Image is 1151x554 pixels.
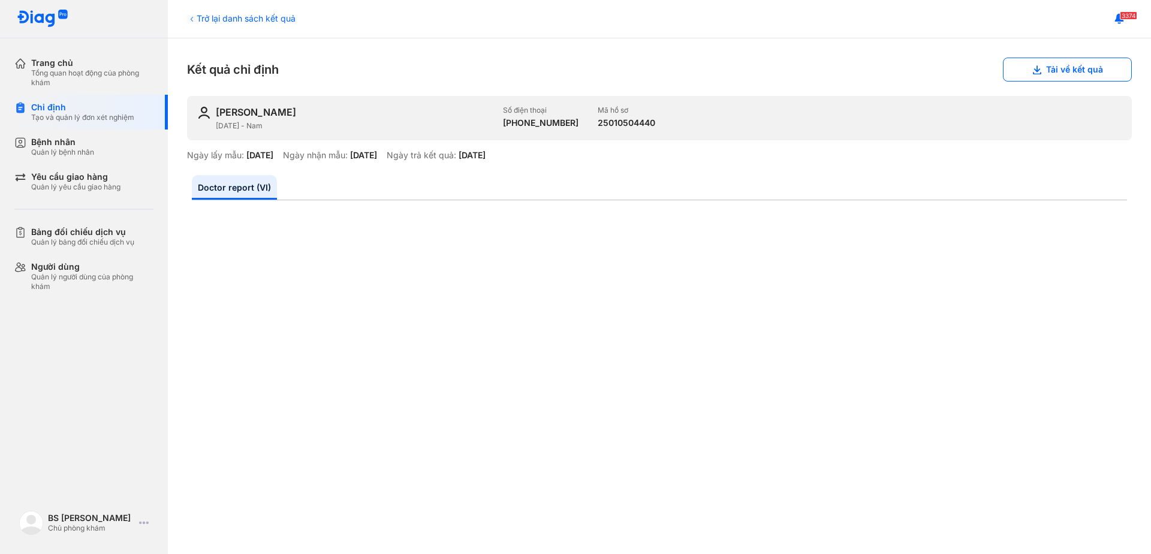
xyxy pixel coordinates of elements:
img: logo [17,10,68,28]
div: Quản lý yêu cầu giao hàng [31,182,120,192]
div: Người dùng [31,261,153,272]
img: user-icon [197,106,211,120]
div: [PHONE_NUMBER] [503,118,578,128]
button: Tải về kết quả [1003,58,1132,82]
div: Kết quả chỉ định [187,58,1132,82]
div: Ngày trả kết quả: [387,150,456,161]
div: Quản lý bảng đối chiếu dịch vụ [31,237,134,247]
div: Quản lý người dùng của phòng khám [31,272,153,291]
div: Chủ phòng khám [48,523,134,533]
div: BS [PERSON_NAME] [48,513,134,523]
div: Trở lại danh sách kết quả [187,12,296,25]
div: Tạo và quản lý đơn xét nghiệm [31,113,134,122]
img: logo [19,511,43,535]
div: [DATE] [246,150,273,161]
div: Bệnh nhân [31,137,94,147]
div: Chỉ định [31,102,134,113]
div: 25010504440 [598,118,655,128]
div: Ngày nhận mẫu: [283,150,348,161]
div: Yêu cầu giao hàng [31,171,120,182]
div: Mã hồ sơ [598,106,655,115]
div: Trang chủ [31,58,153,68]
div: Quản lý bệnh nhân [31,147,94,157]
div: Tổng quan hoạt động của phòng khám [31,68,153,88]
div: Bảng đối chiếu dịch vụ [31,227,134,237]
div: [DATE] [459,150,486,161]
div: Số điện thoại [503,106,578,115]
div: [DATE] - Nam [216,121,493,131]
div: [PERSON_NAME] [216,106,296,119]
span: 3374 [1120,11,1137,20]
div: Ngày lấy mẫu: [187,150,244,161]
div: [DATE] [350,150,377,161]
a: Doctor report (VI) [192,175,277,200]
